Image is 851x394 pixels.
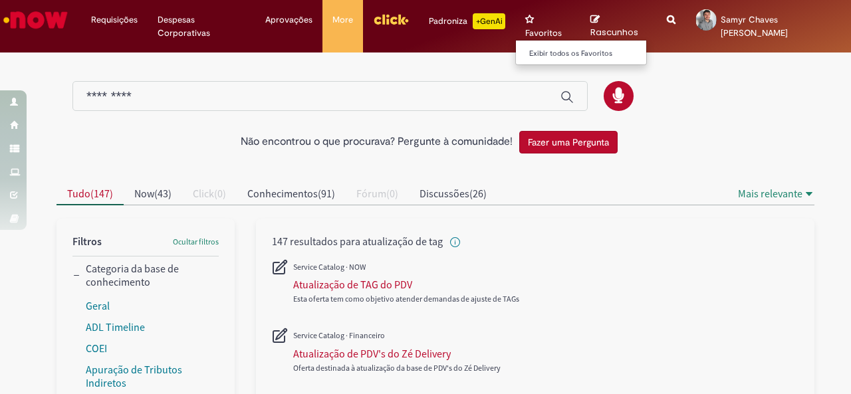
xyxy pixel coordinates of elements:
img: ServiceNow [1,7,70,33]
a: Exibir todos os Favoritos [516,47,662,61]
span: Samyr Chaves [PERSON_NAME] [721,14,788,39]
p: +GenAi [473,13,505,29]
span: Aprovações [265,13,312,27]
div: Padroniza [429,13,505,29]
button: Fazer uma Pergunta [519,131,618,153]
span: More [332,13,353,27]
h2: Não encontrou o que procurava? Pergunte à comunidade! [241,136,513,148]
ul: Favoritos [515,40,647,65]
a: Rascunhos [590,14,647,39]
span: Rascunhos [590,26,638,39]
span: Favoritos [525,27,562,40]
img: click_logo_yellow_360x200.png [373,9,409,29]
span: Despesas Corporativas [158,13,245,40]
span: Requisições [91,13,138,27]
